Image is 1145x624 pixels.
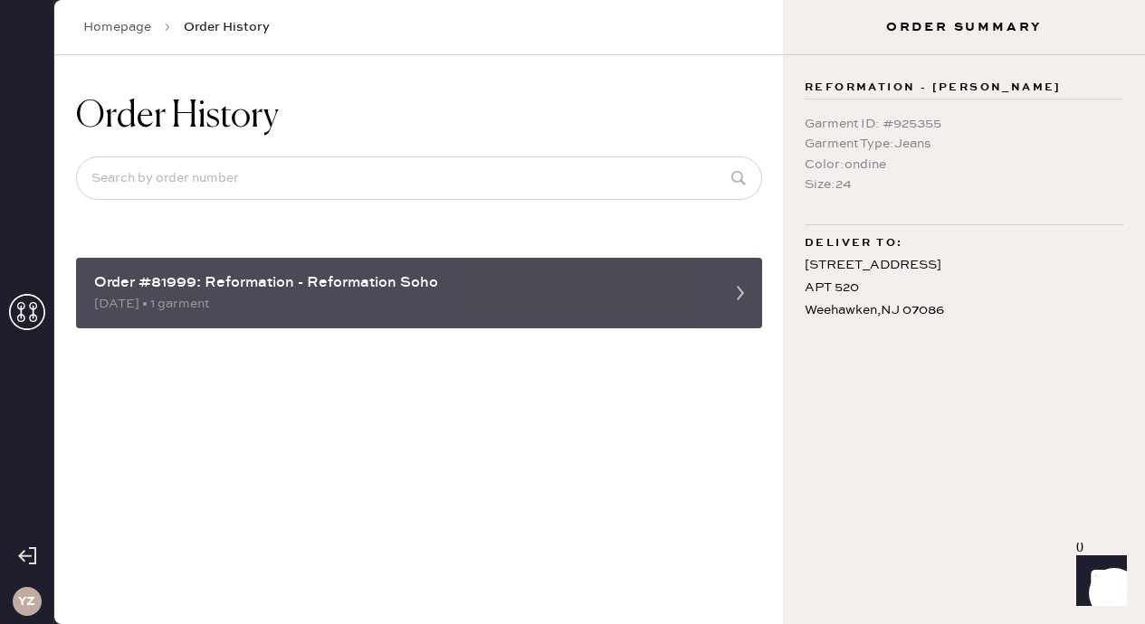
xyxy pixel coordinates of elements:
[76,156,762,200] input: Search by order number
[805,114,1123,134] div: Garment ID : # 925355
[805,155,1123,175] div: Color : ondine
[805,232,902,254] span: Deliver to:
[805,77,1062,99] span: Reformation - [PERSON_NAME]
[805,254,1123,323] div: [STREET_ADDRESS] APT 520 Weehawken , NJ 07086
[1059,543,1137,620] iframe: Front Chat
[184,18,270,36] span: Order History
[805,134,1123,154] div: Garment Type : Jeans
[94,294,711,314] div: [DATE] • 1 garment
[18,595,35,608] h3: YZ
[94,272,711,294] div: Order #81999: Reformation - Reformation Soho
[805,175,1123,194] div: Size : 24
[783,18,1145,36] h3: Order Summary
[83,18,151,36] a: Homepage
[76,95,279,138] h1: Order History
